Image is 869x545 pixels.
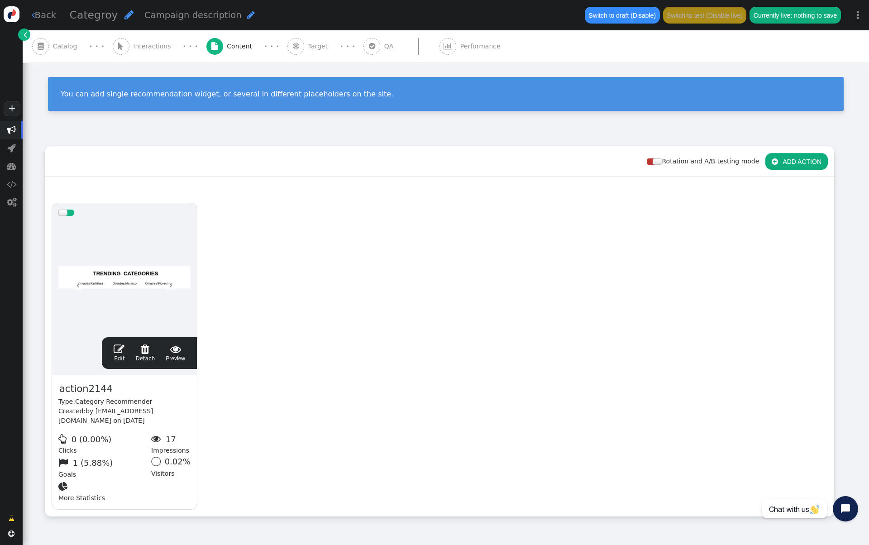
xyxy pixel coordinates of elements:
[7,198,16,207] span: 
[369,43,375,50] span: 
[124,10,134,20] span: 
[114,344,124,354] span: 
[70,9,118,21] span: Categroy
[151,434,163,444] span: 
[765,153,828,169] button: ADD ACTION
[340,40,355,53] div: · · ·
[847,2,869,29] a: ⋮
[58,382,114,397] span: action2144
[439,30,520,62] a:  Performance
[118,43,124,50] span: 
[58,455,151,479] div: Goals
[58,432,151,456] div: Clicks
[7,125,16,134] span: 
[151,455,191,479] div: Visitors
[772,158,778,165] span: 
[211,43,218,50] span: 
[58,458,71,467] span: 
[7,180,16,189] span: 
[18,29,30,41] a: 
[4,101,20,116] a: +
[227,42,256,51] span: Content
[7,143,16,153] span: 
[363,30,439,62] a:  QA
[9,514,14,523] span: 
[113,30,206,62] a:  Interactions · · ·
[151,432,191,456] div: Impressions
[166,435,176,444] span: 17
[7,162,16,171] span: 
[32,30,113,62] a:  Catalog · · ·
[58,434,69,444] span: 
[133,42,175,51] span: Interactions
[144,10,242,20] span: Campaign description
[75,398,152,405] span: Category Recommender
[4,6,19,22] img: logo-icon.svg
[293,43,299,50] span: 
[58,479,151,503] div: More Statistics
[89,40,104,53] div: · · ·
[206,30,288,62] a:  Content · · ·
[2,510,21,526] a: 
[58,482,71,491] span: 
[247,10,255,19] span: 
[58,407,153,424] span: by [EMAIL_ADDRESS][DOMAIN_NAME] on [DATE]
[647,157,765,166] div: Rotation and A/B testing mode
[166,344,185,363] span: Preview
[444,43,452,50] span: 
[308,42,332,51] span: Target
[38,43,44,50] span: 
[135,344,155,362] span: Detach
[166,344,185,354] span: 
[166,344,185,363] a: Preview
[287,30,363,62] a:  Target · · ·
[114,344,124,363] a: Edit
[663,7,747,23] button: Switch to test (Disable live)
[384,42,397,51] span: QA
[32,10,35,19] span: 
[165,457,191,466] span: 0.02%
[750,7,840,23] button: Currently live: nothing to save
[72,435,112,444] span: 0 (0.00%)
[135,344,155,363] a: Detach
[264,40,279,53] div: · · ·
[8,531,14,537] span: 
[24,30,27,39] span: 
[61,90,831,98] div: You can add single recommendation widget, or several in different placeholders on the site.
[58,397,191,406] div: Type:
[135,344,155,354] span: 
[53,42,81,51] span: Catalog
[585,7,659,23] button: Switch to draft (Disable)
[460,42,504,51] span: Performance
[58,406,191,425] div: Created:
[183,40,198,53] div: · · ·
[73,458,113,468] span: 1 (5.88%)
[32,9,57,22] a: Back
